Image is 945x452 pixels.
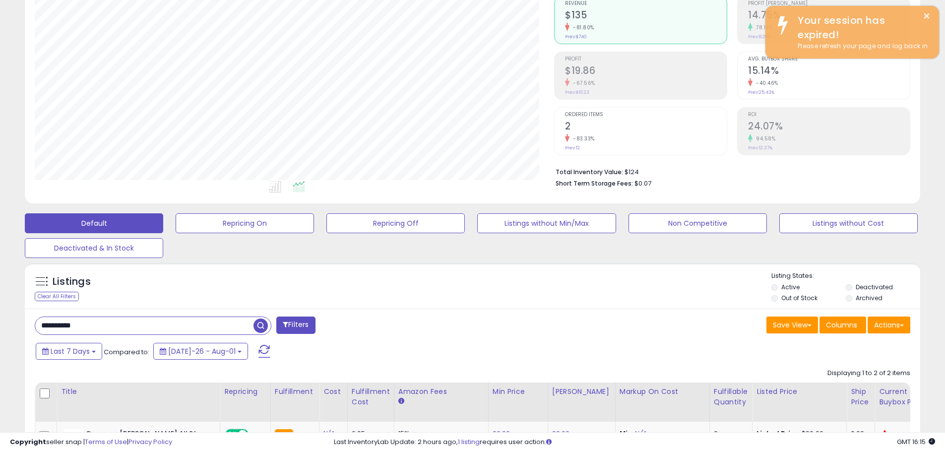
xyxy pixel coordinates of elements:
div: Repricing [224,387,266,397]
span: Revenue [565,1,727,6]
small: -83.33% [569,135,595,142]
button: Filters [276,317,315,334]
button: [DATE]-26 - Aug-01 [153,343,248,360]
span: Profit [565,57,727,62]
small: Amazon Fees. [398,397,404,406]
label: Out of Stock [781,294,818,302]
button: Columns [819,317,866,333]
div: Ship Price [851,387,871,407]
b: Total Inventory Value: [556,168,623,176]
small: -40.46% [753,79,778,87]
small: -67.56% [569,79,595,87]
h2: 2 [565,121,727,134]
span: ROI [748,112,910,118]
label: Archived [856,294,882,302]
div: Last InventoryLab Update: 2 hours ago, requires user action. [334,438,935,447]
label: Deactivated [856,283,893,291]
div: Min Price [493,387,544,397]
th: The percentage added to the cost of goods (COGS) that forms the calculator for Min & Max prices. [615,383,709,422]
span: 2025-08-12 16:15 GMT [897,437,935,447]
h2: 24.07% [748,121,910,134]
button: Default [25,213,163,233]
span: [DATE]-26 - Aug-01 [168,346,236,356]
span: Compared to: [104,347,149,357]
small: Prev: 12.37% [748,145,772,151]
b: Short Term Storage Fees: [556,179,633,188]
button: Repricing Off [326,213,465,233]
small: 78.14% [753,24,772,31]
div: [PERSON_NAME] [552,387,611,397]
h2: 15.14% [748,65,910,78]
button: Save View [766,317,818,333]
div: Amazon Fees [398,387,484,397]
div: seller snap | | [10,438,172,447]
span: $0.07 [634,179,651,188]
button: Deactivated & In Stock [25,238,163,258]
span: Profit [PERSON_NAME] [748,1,910,6]
a: Terms of Use [85,437,127,447]
span: Columns [826,320,857,330]
h5: Listings [53,275,91,289]
small: 94.58% [753,135,775,142]
p: Listing States: [771,271,920,281]
span: Avg. Buybox Share [748,57,910,62]
div: Displaying 1 to 2 of 2 items [827,369,910,378]
button: Listings without Min/Max [477,213,616,233]
div: Your session has expired! [790,13,932,42]
div: Listed Price [756,387,842,397]
span: Last 7 Days [51,346,90,356]
a: Privacy Policy [128,437,172,447]
div: Clear All Filters [35,292,79,301]
h2: 14.75% [748,9,910,23]
button: Actions [868,317,910,333]
small: Prev: 12 [565,145,580,151]
small: Prev: 25.43% [748,89,774,95]
button: Listings without Cost [779,213,918,233]
div: Fulfillment Cost [352,387,390,407]
div: Cost [323,387,343,397]
label: Active [781,283,800,291]
div: Fulfillable Quantity [714,387,748,407]
strong: Copyright [10,437,46,447]
div: Current Buybox Price [879,387,930,407]
button: × [923,10,931,22]
small: Prev: $61.23 [565,89,589,95]
h2: $19.86 [565,65,727,78]
a: 1 listing [458,437,480,447]
small: -81.80% [569,24,594,31]
li: $124 [556,165,903,177]
h2: $135 [565,9,727,23]
small: Prev: 8.28% [748,34,770,40]
span: Ordered Items [565,112,727,118]
div: Markup on Cost [620,387,705,397]
small: Prev: $740 [565,34,587,40]
div: Please refresh your page and log back in [790,42,932,51]
div: Title [61,387,216,397]
button: Non Competitive [629,213,767,233]
button: Last 7 Days [36,343,102,360]
button: Repricing On [176,213,314,233]
div: Fulfillment [275,387,315,397]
